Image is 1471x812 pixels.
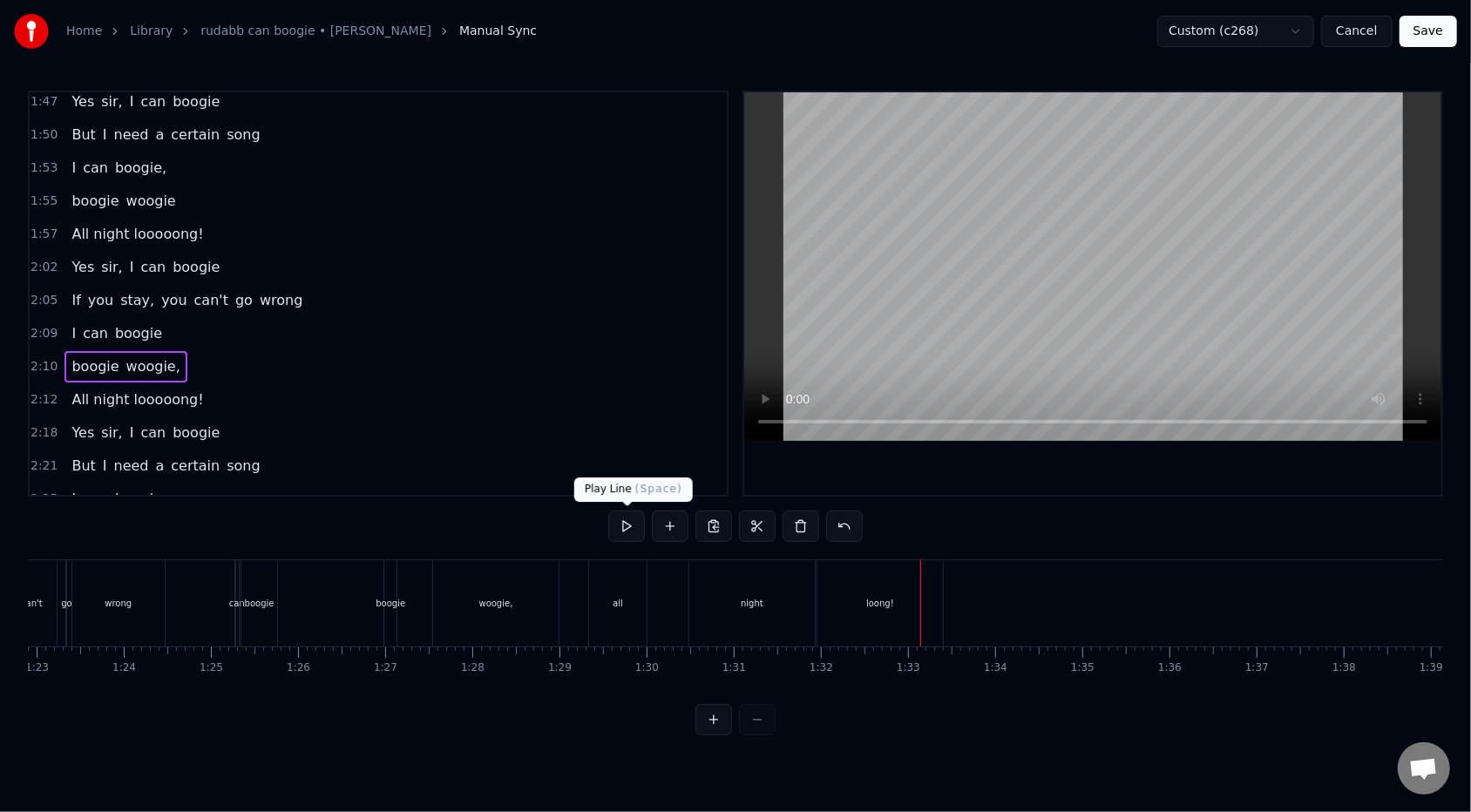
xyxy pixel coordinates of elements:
span: can [139,91,167,112]
span: 2:21 [31,457,58,475]
img: youka [14,14,49,49]
div: 1:29 [548,661,572,675]
span: Yes [70,91,96,112]
div: wrong [105,597,132,610]
span: 2:25 [31,491,58,508]
div: 1:37 [1245,661,1269,675]
div: 1:35 [1071,661,1095,675]
span: 2:09 [31,325,58,342]
div: 1:30 [635,661,659,675]
span: boogie [70,191,120,211]
span: I [128,257,136,277]
span: need [112,125,151,145]
span: But [70,456,97,476]
span: a [154,125,166,145]
button: Cancel [1321,16,1392,47]
button: Save [1400,16,1457,47]
span: boogie, [113,158,168,178]
span: 2:10 [31,358,58,376]
span: woogie [125,191,178,211]
div: loong! [866,597,894,610]
span: can't [193,290,230,310]
div: go [61,597,71,610]
span: I [70,489,78,509]
div: 1:34 [984,661,1007,675]
div: Play Line [574,477,693,502]
span: boogie [171,257,221,277]
span: I [101,125,109,145]
span: 2:18 [31,424,58,442]
span: 2:02 [31,259,58,276]
span: I [128,423,136,443]
span: Yes [70,257,96,277]
div: night [741,597,763,610]
span: ( Space ) [635,483,682,495]
span: boogie [171,423,221,443]
div: 1:36 [1158,661,1182,675]
div: 1:33 [897,661,920,675]
div: boogie [376,597,405,610]
div: 1:38 [1332,661,1356,675]
span: 2:05 [31,292,58,309]
span: can [139,423,167,443]
span: I [70,323,78,343]
span: All night looooong! [70,389,205,409]
span: sir, [99,257,124,277]
span: Yes [70,423,96,443]
span: certain [169,456,221,476]
span: If [70,290,82,310]
span: a [154,456,166,476]
span: 1:55 [31,193,58,210]
span: Manual Sync [459,23,537,40]
span: you [86,290,115,310]
div: Open chat [1398,742,1450,795]
div: 1:31 [722,661,746,675]
div: woogie, [479,597,513,610]
span: All night looooong! [70,224,205,244]
span: boogie [70,356,120,376]
div: can [229,597,245,610]
span: can [139,257,167,277]
span: wrong [258,290,304,310]
span: can [81,489,110,509]
div: 1:28 [461,661,485,675]
span: can [81,323,110,343]
span: boogie [113,489,164,509]
span: I [101,456,109,476]
div: 1:39 [1420,661,1443,675]
nav: breadcrumb [66,23,537,40]
span: I [70,158,78,178]
div: 1:27 [374,661,397,675]
span: sir, [99,91,124,112]
span: song [225,456,261,476]
span: song [225,125,261,145]
span: can [81,158,110,178]
a: Home [66,23,102,40]
div: 1:32 [810,661,833,675]
a: Library [130,23,173,40]
div: can't [21,597,43,610]
span: 1:47 [31,93,58,111]
span: 2:12 [31,391,58,409]
div: boogie [245,597,275,610]
span: you [159,290,188,310]
span: 1:53 [31,159,58,177]
span: go [234,290,254,310]
span: But [70,125,97,145]
span: need [112,456,151,476]
span: sir, [99,423,124,443]
span: I [128,91,136,112]
div: all [613,597,623,610]
a: rudabb can boogie • [PERSON_NAME] [200,23,431,40]
span: 1:50 [31,126,58,144]
span: woogie, [125,356,182,376]
span: 1:57 [31,226,58,243]
span: boogie [113,323,164,343]
div: 1:23 [25,661,49,675]
span: stay, [119,290,156,310]
span: boogie [171,91,221,112]
span: certain [169,125,221,145]
div: 1:25 [200,661,223,675]
div: 1:26 [287,661,310,675]
div: 1:24 [112,661,136,675]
